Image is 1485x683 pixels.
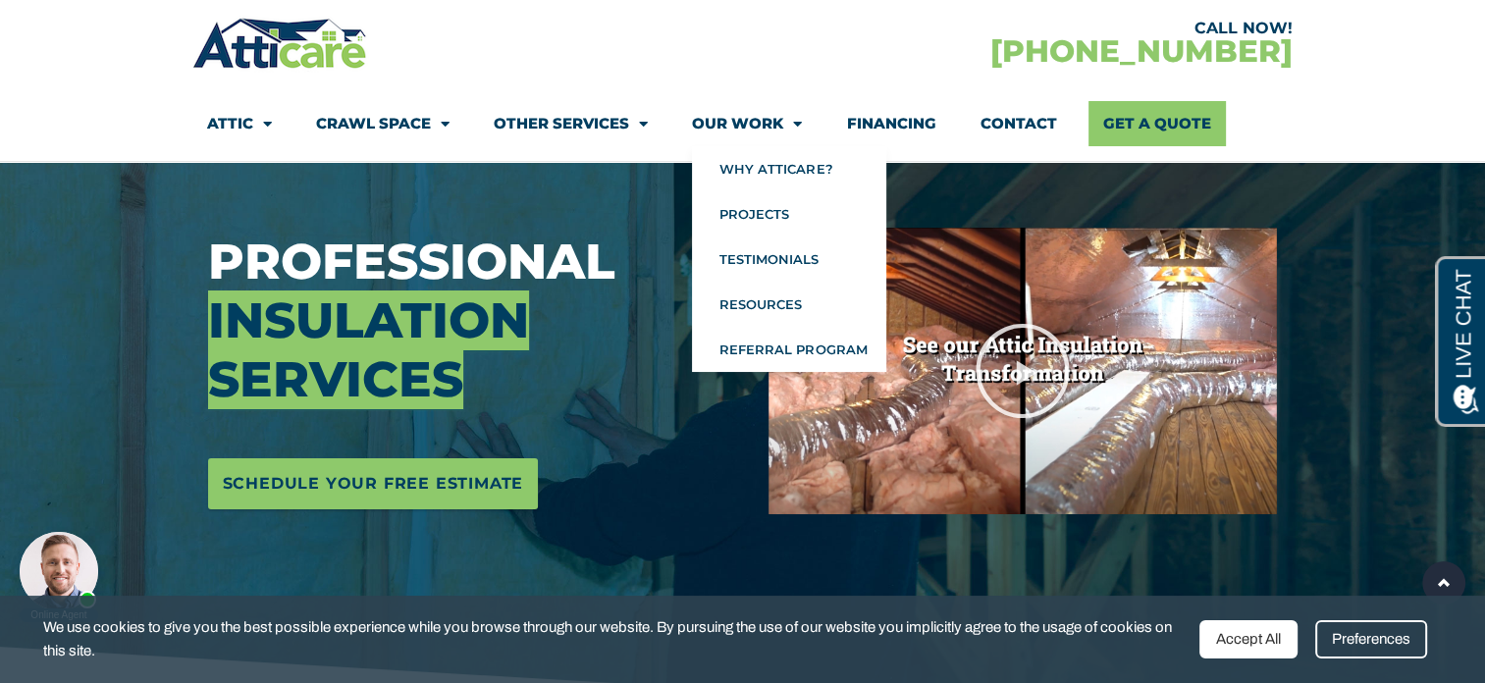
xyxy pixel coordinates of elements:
[48,16,158,40] span: Opens a chat window
[494,101,648,146] a: Other Services
[692,191,886,236] a: Projects
[1199,620,1298,658] div: Accept All
[692,327,886,372] a: Referral Program
[207,101,1277,146] nav: Menu
[207,101,272,146] a: Attic
[1088,101,1226,146] a: Get A Quote
[1315,620,1427,658] div: Preferences
[742,21,1292,36] div: CALL NOW!
[692,282,886,327] a: Resources
[208,233,740,409] h3: Professional
[316,101,450,146] a: Crawl Space
[692,236,886,282] a: Testimonials
[692,146,886,372] ul: Our Work
[208,458,539,509] a: Schedule Your Free Estimate
[692,101,802,146] a: Our Work
[846,101,935,146] a: Financing
[974,322,1072,420] div: Play Video
[223,468,524,499] span: Schedule Your Free Estimate
[980,101,1056,146] a: Contact
[208,290,529,409] span: Insulation Services
[10,526,108,624] iframe: Chat Invitation
[43,615,1184,663] span: We use cookies to give you the best possible experience while you browse through our website. By ...
[692,146,886,191] a: Why Atticare?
